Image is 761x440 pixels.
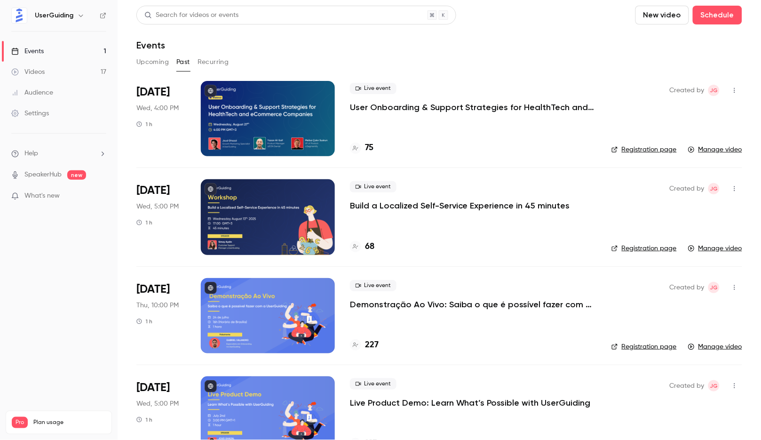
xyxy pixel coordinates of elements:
[11,67,45,77] div: Videos
[136,202,179,211] span: Wed, 5:00 PM
[708,183,720,194] span: Joud Ghazal
[350,83,396,94] span: Live event
[136,219,152,226] div: 1 h
[350,240,374,253] a: 68
[670,380,705,392] span: Created by
[136,81,186,156] div: Aug 27 Wed, 4:00 PM (Europe/Istanbul)
[144,10,238,20] div: Search for videos or events
[710,183,718,194] span: JG
[365,339,379,352] h4: 227
[688,244,742,253] a: Manage video
[35,11,73,20] h6: UserGuiding
[365,142,373,154] h4: 75
[136,301,179,310] span: Thu, 10:00 PM
[176,55,190,70] button: Past
[350,299,596,310] a: Demonstração Ao Vivo: Saiba o que é possível fazer com a UserGuiding
[136,399,179,408] span: Wed, 5:00 PM
[136,85,170,100] span: [DATE]
[350,200,570,211] a: Build a Localized Self-Service Experience in 45 minutes
[136,104,179,113] span: Wed, 4:00 PM
[365,240,374,253] h4: 68
[350,397,591,408] a: Live Product Demo: Learn What’s Possible with UserGuiding
[350,142,373,154] a: 75
[136,55,169,70] button: Upcoming
[688,145,742,154] a: Manage video
[11,149,106,159] li: help-dropdown-opener
[688,342,742,352] a: Manage video
[670,183,705,194] span: Created by
[708,380,720,392] span: Joud Ghazal
[710,380,718,392] span: JG
[136,416,152,424] div: 1 h
[136,278,186,353] div: Jul 24 Thu, 4:00 PM (America/Sao Paulo)
[136,183,170,198] span: [DATE]
[350,339,379,352] a: 227
[611,342,677,352] a: Registration page
[11,88,53,97] div: Audience
[24,149,38,159] span: Help
[136,40,165,51] h1: Events
[708,282,720,293] span: Joud Ghazal
[24,170,62,180] a: SpeakerHub
[670,85,705,96] span: Created by
[136,120,152,128] div: 1 h
[710,85,718,96] span: JG
[136,380,170,395] span: [DATE]
[33,419,106,426] span: Plan usage
[11,109,49,118] div: Settings
[12,417,28,428] span: Pro
[710,282,718,293] span: JG
[136,282,170,297] span: [DATE]
[693,6,742,24] button: Schedule
[708,85,720,96] span: Joud Ghazal
[67,170,86,180] span: new
[611,145,677,154] a: Registration page
[11,47,44,56] div: Events
[12,8,27,23] img: UserGuiding
[24,191,60,201] span: What's new
[350,378,396,390] span: Live event
[350,181,396,192] span: Live event
[198,55,229,70] button: Recurring
[350,280,396,291] span: Live event
[350,102,596,113] a: User Onboarding & Support Strategies for HealthTech and eCommerce Companies
[670,282,705,293] span: Created by
[611,244,677,253] a: Registration page
[95,192,106,200] iframe: Noticeable Trigger
[635,6,689,24] button: New video
[136,179,186,255] div: Aug 13 Wed, 5:00 PM (Europe/Istanbul)
[136,318,152,325] div: 1 h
